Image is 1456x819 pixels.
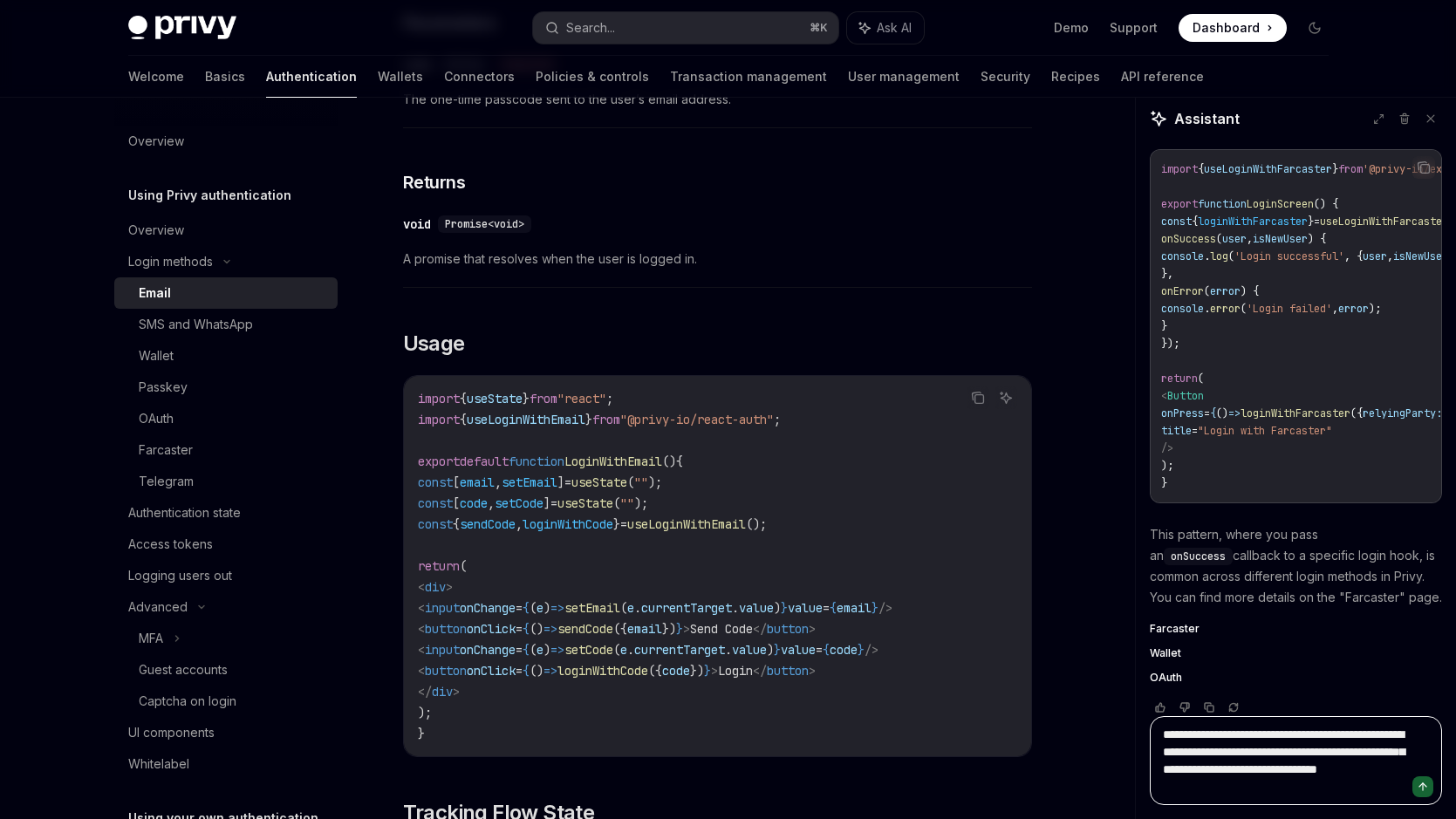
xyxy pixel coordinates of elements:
span: e [537,642,543,658]
span: . [634,600,641,616]
span: ] [557,474,564,490]
span: useLoginWithFarcaster [1204,162,1332,176]
span: 'Login failed' [1247,302,1332,316]
span: import [418,412,460,427]
span: } [781,600,788,616]
button: Ask AI [995,386,1017,409]
span: ( [1204,284,1210,298]
span: useLoginWithFarcaster [1320,215,1448,229]
span: = [516,600,523,616]
span: < [418,663,425,679]
span: { [1192,215,1198,229]
span: user [1363,249,1387,263]
span: onChange [460,600,516,616]
span: > [453,684,460,700]
span: setCode [495,495,543,511]
span: 'Login successful' [1234,249,1344,263]
span: input [425,600,460,616]
span: ); [418,705,432,720]
span: /> [878,600,892,616]
span: ) { [1308,232,1326,246]
h5: Using Privy authentication [128,185,291,206]
span: onChange [460,642,516,658]
span: () [1216,406,1228,420]
span: </ [418,684,432,700]
span: Button [1167,389,1204,403]
span: currentTarget [641,600,732,616]
span: ) [543,600,550,616]
a: OAuth [1150,671,1442,685]
span: e [620,642,627,658]
span: ({ [648,663,662,679]
span: () { [1314,197,1338,211]
span: < [1161,389,1167,403]
span: = [1204,406,1210,420]
a: Dashboard [1179,14,1287,42]
div: Logging users out [128,565,232,586]
span: } [1308,215,1314,229]
div: Search... [566,17,615,38]
span: . [725,642,732,658]
span: value [732,642,767,658]
span: { [460,412,467,427]
a: Overview [114,126,338,157]
span: onPress [1161,406,1204,420]
span: ) [774,600,781,616]
span: const [1161,215,1192,229]
div: Access tokens [128,534,213,555]
span: onClick [467,663,516,679]
span: console [1161,302,1204,316]
span: currentTarget [634,642,725,658]
span: => [1228,406,1241,420]
a: Basics [205,56,245,98]
a: Recipes [1051,56,1100,98]
span: "@privy-io/react-auth" [620,412,774,427]
span: { [830,600,837,616]
a: UI components [114,717,338,748]
div: Guest accounts [139,659,228,680]
span: "react" [557,391,606,406]
span: , [1332,302,1338,316]
span: error [1210,284,1241,298]
div: OAuth [139,408,174,429]
a: Authentication state [114,497,338,529]
span: function [509,454,564,469]
a: Email [114,277,338,309]
div: Email [139,283,171,304]
div: Advanced [128,597,188,618]
span: ({ [1350,406,1363,420]
span: { [460,391,467,406]
a: Passkey [114,372,338,403]
div: Passkey [139,377,188,398]
span: email [460,474,495,490]
span: button [425,621,467,637]
span: < [418,579,425,595]
span: , [1387,249,1393,263]
span: Login [718,663,753,679]
span: ({ [613,621,627,637]
span: setEmail [564,600,620,616]
span: button [767,621,809,637]
span: } [774,642,781,658]
a: Guest accounts [114,654,338,686]
span: email [627,621,662,637]
span: > [683,621,690,637]
span: { [823,642,830,658]
div: SMS and WhatsApp [139,314,253,335]
span: () [662,454,676,469]
span: import [418,391,460,406]
span: console [1161,249,1204,263]
span: </ [753,663,767,679]
span: ) [543,642,550,658]
span: loginWithCode [523,516,613,532]
span: useState [571,474,627,490]
span: Wallet [1150,646,1181,660]
span: (); [746,516,767,532]
a: Wallet [114,340,338,372]
span: relyingParty: [1363,406,1442,420]
span: onError [1161,284,1204,298]
span: button [425,663,467,679]
span: export [1161,197,1198,211]
div: Overview [128,131,184,152]
span: ( [1198,372,1204,386]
